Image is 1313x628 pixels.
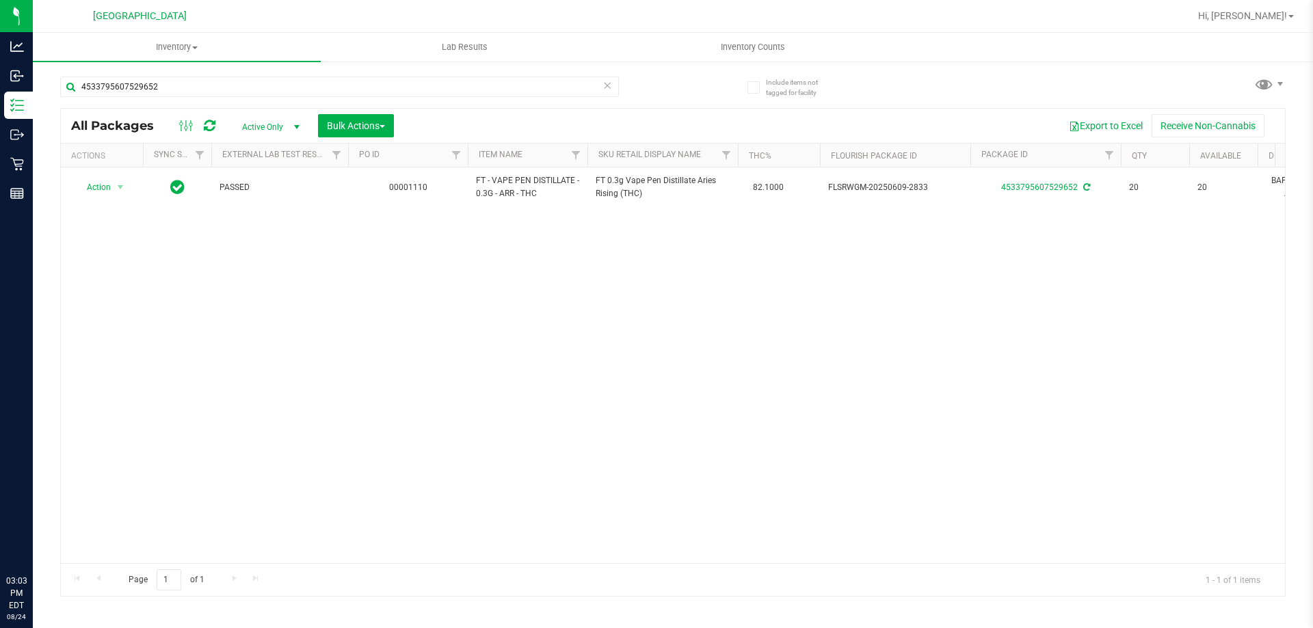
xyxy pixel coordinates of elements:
[1198,10,1287,21] span: Hi, [PERSON_NAME]!
[6,575,27,612] p: 03:03 PM EDT
[1060,114,1152,137] button: Export to Excel
[10,98,24,112] inline-svg: Inventory
[10,69,24,83] inline-svg: Inbound
[1001,182,1078,192] a: 4533795607529652
[14,519,55,560] iframe: Resource center
[93,10,187,22] span: [GEOGRAPHIC_DATA]
[1129,181,1181,194] span: 20
[602,77,612,94] span: Clear
[565,144,587,167] a: Filter
[702,41,804,53] span: Inventory Counts
[598,150,701,159] a: Sku Retail Display Name
[117,569,215,590] span: Page of 1
[10,157,24,171] inline-svg: Retail
[112,178,129,197] span: select
[749,151,771,161] a: THC%
[1195,569,1271,590] span: 1 - 1 of 1 items
[60,77,619,97] input: Search Package ID, Item Name, SKU, Lot or Part Number...
[6,612,27,622] p: 08/24
[423,41,506,53] span: Lab Results
[220,181,340,194] span: PASSED
[715,144,738,167] a: Filter
[170,178,185,197] span: In Sync
[33,41,321,53] span: Inventory
[389,182,427,192] a: 00001110
[157,569,181,590] input: 1
[828,181,962,194] span: FLSRWGM-20250609-2833
[1197,181,1249,194] span: 20
[479,150,522,159] a: Item Name
[10,40,24,53] inline-svg: Analytics
[33,33,321,62] a: Inventory
[981,150,1028,159] a: Package ID
[831,151,917,161] a: Flourish Package ID
[222,150,330,159] a: External Lab Test Result
[596,174,730,200] span: FT 0.3g Vape Pen Distillate Aries Rising (THC)
[75,178,111,197] span: Action
[1098,144,1121,167] a: Filter
[327,120,385,131] span: Bulk Actions
[154,150,207,159] a: Sync Status
[71,118,168,133] span: All Packages
[766,77,834,98] span: Include items not tagged for facility
[318,114,394,137] button: Bulk Actions
[71,151,137,161] div: Actions
[1200,151,1241,161] a: Available
[10,187,24,200] inline-svg: Reports
[746,178,791,197] span: 82.1000
[10,128,24,141] inline-svg: Outbound
[1152,114,1264,137] button: Receive Non-Cannabis
[1081,182,1090,192] span: Sync from Compliance System
[476,174,579,200] span: FT - VAPE PEN DISTILLATE - 0.3G - ARR - THC
[609,33,897,62] a: Inventory Counts
[326,144,348,167] a: Filter
[321,33,609,62] a: Lab Results
[189,144,211,167] a: Filter
[445,144,468,167] a: Filter
[1132,151,1147,161] a: Qty
[359,150,380,159] a: PO ID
